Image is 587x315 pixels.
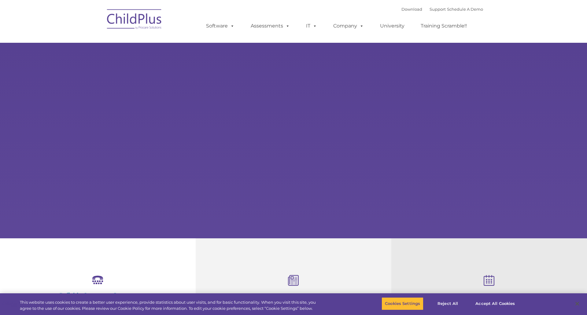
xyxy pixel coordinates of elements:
font: | [401,7,483,12]
a: University [374,20,411,32]
h4: Free Regional Meetings [422,293,556,299]
a: Company [327,20,370,32]
div: This website uses cookies to create a better user experience, provide statistics about user visit... [20,299,323,311]
a: Download [401,7,422,12]
h4: Reliable Customer Support [31,292,165,299]
button: Accept All Cookies [472,297,518,310]
button: Reject All [429,297,467,310]
a: Schedule A Demo [447,7,483,12]
button: Close [570,297,584,310]
a: Assessments [245,20,296,32]
a: Software [200,20,241,32]
img: ChildPlus by Procare Solutions [104,5,165,35]
button: Cookies Settings [382,297,423,310]
a: Training Scramble!! [415,20,473,32]
a: IT [300,20,323,32]
h4: Child Development Assessments in ChildPlus [226,293,361,299]
a: Support [430,7,446,12]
